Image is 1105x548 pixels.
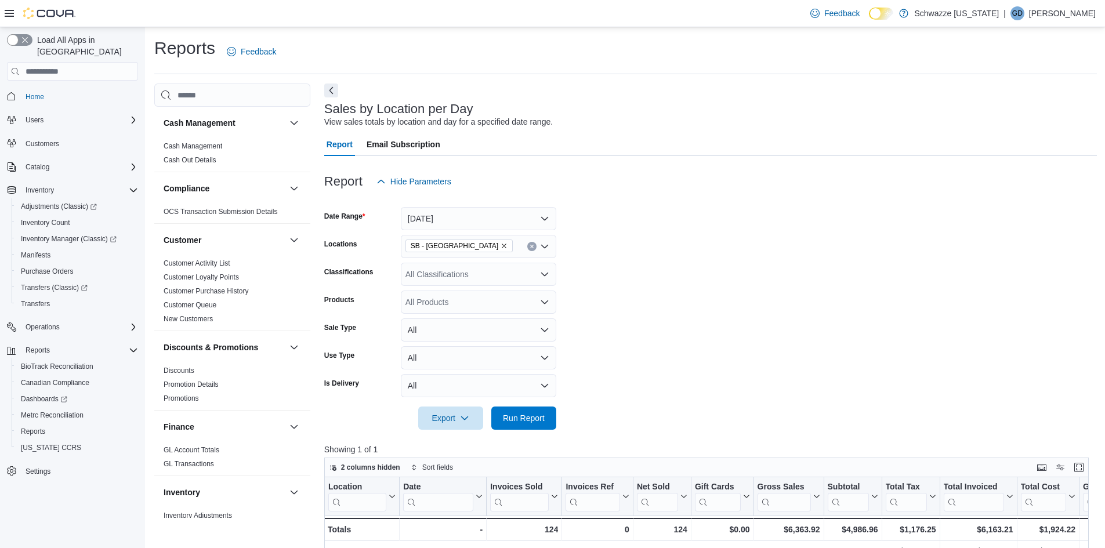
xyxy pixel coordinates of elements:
span: Reports [16,424,138,438]
span: Report [327,133,353,156]
span: Users [21,113,138,127]
button: Finance [287,420,301,434]
button: Users [2,112,143,128]
button: Total Invoiced [943,482,1013,511]
a: Settings [21,464,55,478]
label: Products [324,295,354,304]
button: Compliance [164,183,285,194]
span: Adjustments (Classic) [16,199,138,213]
h1: Reports [154,37,215,60]
button: Canadian Compliance [12,375,143,391]
button: Inventory [21,183,59,197]
button: Open list of options [540,270,549,279]
span: Inventory Count [16,216,138,230]
button: Clear input [527,242,537,251]
button: Discounts & Promotions [287,340,301,354]
a: Customer Queue [164,301,216,309]
span: Settings [21,464,138,478]
button: Settings [2,463,143,480]
button: Inventory [2,182,143,198]
span: Hide Parameters [390,176,451,187]
button: Customer [287,233,301,247]
span: GD [1012,6,1023,20]
span: BioTrack Reconciliation [21,362,93,371]
a: BioTrack Reconciliation [16,360,98,373]
button: Display options [1053,460,1067,474]
button: Cash Management [164,117,285,129]
div: Gross Sales [757,482,810,511]
label: Date Range [324,212,365,221]
a: Adjustments (Classic) [12,198,143,215]
div: Total Cost [1020,482,1066,511]
button: 2 columns hidden [325,460,405,474]
p: [PERSON_NAME] [1029,6,1096,20]
a: New Customers [164,315,213,323]
span: SB - [GEOGRAPHIC_DATA] [411,240,498,252]
span: Reports [21,427,45,436]
div: Total Tax [885,482,926,511]
button: Inventory Count [12,215,143,231]
h3: Discounts & Promotions [164,342,258,353]
h3: Compliance [164,183,209,194]
div: $1,924.22 [1020,522,1075,536]
div: Total Tax [885,482,926,493]
div: Total Invoiced [943,482,1003,493]
button: All [401,318,556,342]
span: Inventory Manager (Classic) [21,234,117,244]
button: Finance [164,421,285,433]
button: Cash Management [287,116,301,130]
button: Discounts & Promotions [164,342,285,353]
h3: Inventory [164,487,200,498]
p: | [1003,6,1006,20]
h3: Sales by Location per Day [324,102,473,116]
div: Total Invoiced [943,482,1003,511]
div: Net Sold [637,482,678,511]
span: Reports [26,346,50,355]
div: $4,986.96 [827,522,878,536]
span: Transfers [16,297,138,311]
a: [US_STATE] CCRS [16,441,86,455]
button: Next [324,84,338,97]
span: Sort fields [422,463,453,472]
p: Schwazze [US_STATE] [914,6,999,20]
a: Dashboards [12,391,143,407]
span: Customers [21,136,138,151]
button: Metrc Reconciliation [12,407,143,423]
span: Operations [26,322,60,332]
span: Customer Purchase History [164,286,249,296]
button: Date [403,482,483,511]
button: BioTrack Reconciliation [12,358,143,375]
span: [US_STATE] CCRS [21,443,81,452]
a: Inventory Adjustments [164,511,232,520]
a: Feedback [222,40,281,63]
a: Purchase Orders [16,264,78,278]
span: Manifests [21,251,50,260]
span: Home [21,89,138,103]
div: $1,176.25 [885,522,936,536]
button: Home [2,88,143,104]
a: Home [21,90,49,104]
p: Showing 1 of 1 [324,444,1097,455]
a: Canadian Compliance [16,376,94,390]
button: Inventory [164,487,285,498]
button: Hide Parameters [372,170,456,193]
a: GL Account Totals [164,446,219,454]
span: Transfers (Classic) [16,281,138,295]
span: GL Account Totals [164,445,219,455]
h3: Finance [164,421,194,433]
span: Operations [21,320,138,334]
div: Gabby Doyle [1010,6,1024,20]
a: Promotion Details [164,380,219,389]
button: Open list of options [540,297,549,307]
span: SB - Brighton [405,239,513,252]
button: Catalog [21,160,54,174]
div: Gift Cards [695,482,741,493]
div: Customer [154,256,310,331]
span: Dashboards [21,394,67,404]
div: Subtotal [827,482,868,493]
h3: Cash Management [164,117,236,129]
button: All [401,374,556,397]
button: Export [418,407,483,430]
div: Subtotal [827,482,868,511]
